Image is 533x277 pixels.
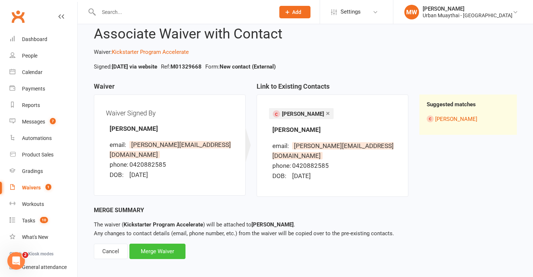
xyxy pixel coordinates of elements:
span: The waiver ( ) will be attached to . [94,221,295,228]
strong: [PERSON_NAME] [110,125,158,132]
a: People [10,48,77,64]
span: [PERSON_NAME][EMAIL_ADDRESS][DOMAIN_NAME] [110,141,231,158]
a: [PERSON_NAME] [435,116,477,122]
strong: M01329668 [170,63,202,70]
p: Waiver: [94,48,517,56]
div: Payments [22,86,45,92]
span: [DATE] [129,171,148,178]
span: [DATE] [292,172,311,180]
a: Dashboard [10,31,77,48]
span: 1 [45,184,51,190]
a: What's New [10,229,77,245]
a: Kickstarter Program Accelerate [112,49,189,55]
button: Add [279,6,310,18]
div: Gradings [22,168,43,174]
a: Gradings [10,163,77,180]
span: Add [292,9,301,15]
div: Urban Muaythai - [GEOGRAPHIC_DATA] [423,12,512,19]
div: MW [404,5,419,19]
div: email: [272,141,291,151]
strong: Kickstarter Program Accelerate [124,221,203,228]
div: Calendar [22,69,43,75]
a: Reports [10,97,77,114]
div: Waivers [22,185,41,191]
div: DOB: [272,171,291,181]
strong: [PERSON_NAME] [272,126,321,133]
div: Waiver Signed By [106,107,234,119]
li: Ref: [159,62,203,71]
span: [PERSON_NAME][EMAIL_ADDRESS][DOMAIN_NAME] [272,142,394,159]
a: Clubworx [9,7,27,26]
span: 7 [50,118,56,124]
div: Tasks [22,218,35,224]
div: [PERSON_NAME] [423,5,512,12]
a: General attendance kiosk mode [10,259,77,276]
strong: Suggested matches [427,101,476,108]
div: Messages [22,119,45,125]
div: Product Sales [22,152,54,158]
div: Cancel [94,244,128,259]
span: 2 [22,252,28,258]
a: Tasks 10 [10,213,77,229]
a: Automations [10,130,77,147]
iframe: Intercom live chat [7,252,25,270]
div: Merge Waiver [129,244,185,259]
a: Product Sales [10,147,77,163]
div: phone: [272,161,291,171]
div: Automations [22,135,52,141]
div: Merge Summary [94,206,517,215]
h2: Associate Waiver with Contact [94,26,517,42]
h3: Link to Existing Contacts [257,83,408,95]
div: Reports [22,102,40,108]
div: email: [110,140,128,150]
a: Payments [10,81,77,97]
a: Calendar [10,64,77,81]
div: Dashboard [22,36,47,42]
div: Workouts [22,201,44,207]
div: DOB: [110,170,128,180]
span: 10 [40,217,48,223]
a: Workouts [10,196,77,213]
li: Signed: [92,62,159,71]
a: × [326,107,330,119]
div: General attendance [22,264,67,270]
input: Search... [96,7,270,17]
strong: [DATE] via website [112,63,157,70]
span: [PERSON_NAME] [282,111,324,117]
span: 0420882585 [292,162,329,169]
span: Settings [341,4,361,20]
strong: [PERSON_NAME] [251,221,294,228]
h3: Waiver [94,83,246,95]
a: Messages 7 [10,114,77,130]
div: People [22,53,37,59]
p: Any changes to contact details (email, phone number, etc.) from the waiver will be copied over to... [94,220,517,238]
div: What's New [22,234,48,240]
div: phone: [110,160,128,170]
strong: New contact (External) [220,63,276,70]
a: Waivers 1 [10,180,77,196]
li: Form: [203,62,277,71]
span: 0420882585 [129,161,166,168]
